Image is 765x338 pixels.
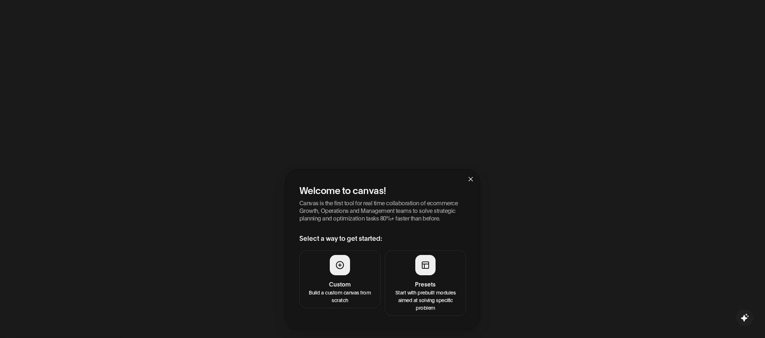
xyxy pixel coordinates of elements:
[385,250,466,316] button: PresetsStart with prebuilt modules aimed at solving specific problem
[299,233,466,243] h3: Select a way to get started:
[468,176,474,182] span: close
[304,288,376,304] p: Build a custom canvas from scratch
[299,250,381,308] button: CustomBuild a custom canvas from scratch
[304,280,376,288] h4: Custom
[461,169,481,189] button: Close
[390,280,461,288] h4: Presets
[390,288,461,311] p: Start with prebuilt modules aimed at solving specific problem
[299,199,466,222] p: Canvas is the first tool for real time collaboration of ecommerce Growth, Operations and Manageme...
[299,184,466,196] h2: Welcome to canvas!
